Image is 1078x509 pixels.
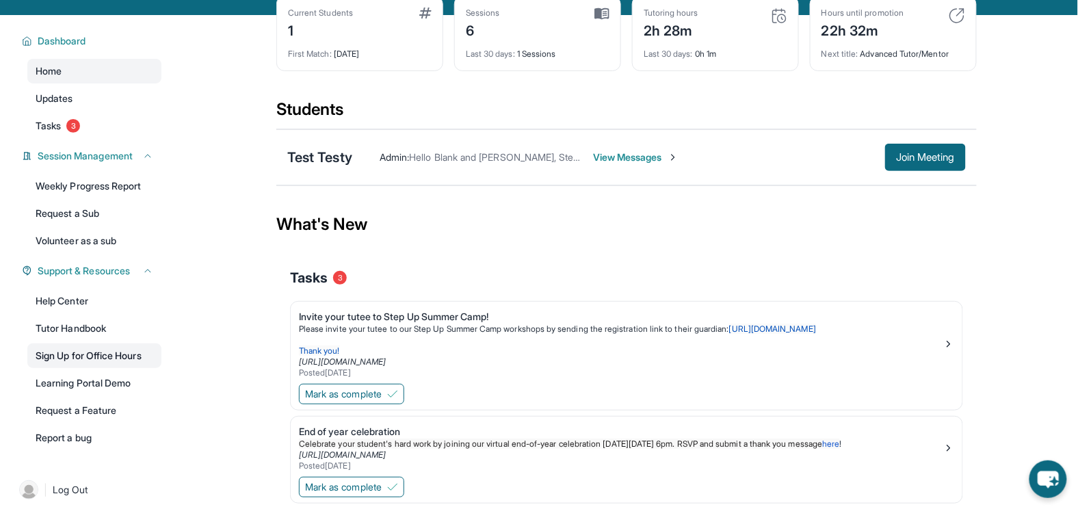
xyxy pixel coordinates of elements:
a: [URL][DOMAIN_NAME] [299,449,386,460]
div: Current Students [288,8,353,18]
div: Posted [DATE] [299,460,943,471]
img: user-img [19,480,38,499]
a: Weekly Progress Report [27,174,161,198]
div: Tutoring hours [644,8,698,18]
span: 3 [66,119,80,133]
img: Chevron-Right [668,152,679,163]
span: Updates [36,92,73,105]
button: Join Meeting [885,144,966,171]
span: Home [36,64,62,78]
span: Dashboard [38,34,86,48]
div: 22h 32m [821,18,904,40]
button: Support & Resources [32,264,153,278]
button: Mark as complete [299,477,404,497]
button: chat-button [1029,460,1067,498]
span: Mark as complete [305,480,382,494]
img: Mark as complete [387,389,398,400]
a: Request a Feature [27,398,161,423]
a: Report a bug [27,426,161,450]
a: Tutor Handbook [27,316,161,341]
a: Tasks3 [27,114,161,138]
a: |Log Out [14,475,161,505]
div: What's New [276,194,977,254]
img: card [419,8,432,18]
button: Mark as complete [299,384,404,404]
div: Sessions [466,8,500,18]
span: Mark as complete [305,387,382,401]
div: Test Testy [287,148,352,167]
a: Request a Sub [27,201,161,226]
div: 1 [288,18,353,40]
a: Invite your tutee to Step Up Summer Camp!Please invite your tutee to our Step Up Summer Camp work... [291,302,962,381]
span: Celebrate your student's hard work by joining our virtual end-of-year celebration [DATE][DATE] 6p... [299,439,822,449]
span: | [44,482,47,498]
a: Help Center [27,289,161,313]
span: Join Meeting [896,153,955,161]
a: End of year celebrationCelebrate your student's hard work by joining our virtual end-of-year cele... [291,417,962,474]
span: Admin : [380,151,409,163]
span: Thank you! [299,345,340,356]
div: Students [276,99,977,129]
div: Posted [DATE] [299,367,943,378]
span: Support & Resources [38,264,130,278]
span: Session Management [38,149,133,163]
span: Log Out [53,483,88,497]
div: [DATE] [288,40,432,60]
div: End of year celebration [299,425,943,439]
img: Mark as complete [387,482,398,493]
img: card [949,8,965,24]
p: Please invite your tutee to our Step Up Summer Camp workshops by sending the registration link to... [299,324,943,335]
a: Learning Portal Demo [27,371,161,395]
span: Last 30 days : [644,49,693,59]
a: here [822,439,839,449]
span: Next title : [821,49,858,59]
a: Updates [27,86,161,111]
span: Last 30 days : [466,49,515,59]
div: Advanced Tutor/Mentor [821,40,965,60]
div: 1 Sessions [466,40,609,60]
span: Tasks [36,119,61,133]
p: ! [299,439,943,449]
span: View Messages [593,151,679,164]
button: Dashboard [32,34,153,48]
a: Home [27,59,161,83]
button: Session Management [32,149,153,163]
a: [URL][DOMAIN_NAME] [299,356,386,367]
div: Invite your tutee to Step Up Summer Camp! [299,310,943,324]
span: Tasks [290,268,328,287]
img: card [771,8,787,24]
a: [URL][DOMAIN_NAME] [729,324,816,334]
div: 2h 28m [644,18,698,40]
div: 6 [466,18,500,40]
span: First Match : [288,49,332,59]
span: 3 [333,271,347,285]
img: card [594,8,609,20]
div: Hours until promotion [821,8,904,18]
a: Volunteer as a sub [27,229,161,253]
a: Sign Up for Office Hours [27,343,161,368]
div: 0h 1m [644,40,787,60]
